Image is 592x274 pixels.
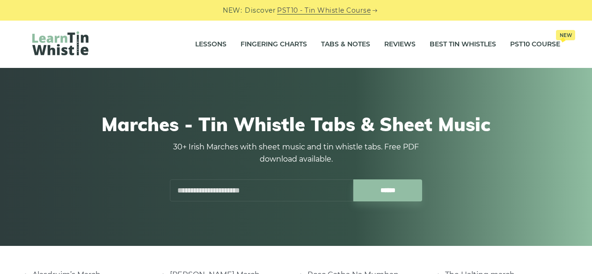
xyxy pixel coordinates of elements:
[32,113,560,135] h1: Marches - Tin Whistle Tabs & Sheet Music
[321,33,370,56] a: Tabs & Notes
[241,33,307,56] a: Fingering Charts
[384,33,416,56] a: Reviews
[556,30,575,40] span: New
[510,33,560,56] a: PST10 CourseNew
[195,33,227,56] a: Lessons
[430,33,496,56] a: Best Tin Whistles
[170,141,423,165] p: 30+ Irish Marches with sheet music and tin whistle tabs. Free PDF download available.
[32,31,88,55] img: LearnTinWhistle.com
